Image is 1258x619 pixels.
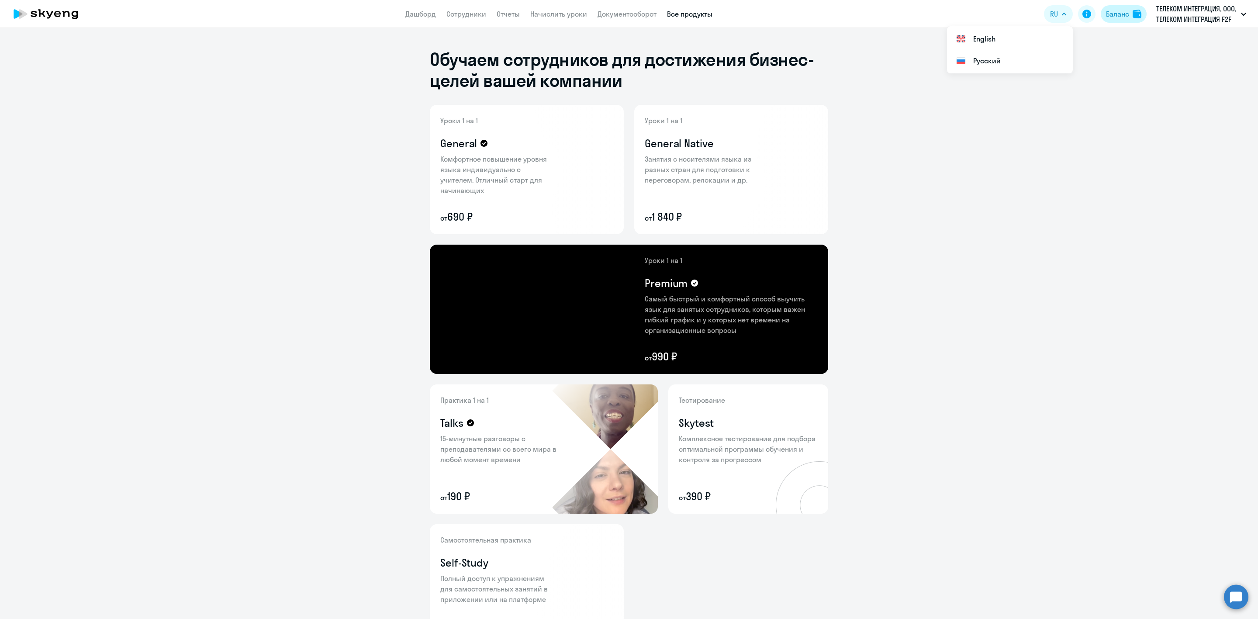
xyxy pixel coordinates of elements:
[1106,9,1129,19] div: Баланс
[1050,9,1058,19] span: RU
[645,349,818,363] p: 990 ₽
[446,10,486,18] a: Сотрудники
[645,115,758,126] p: Уроки 1 на 1
[645,276,688,290] h4: Premium
[645,136,714,150] h4: General Native
[634,105,772,234] img: general-native-content-bg.png
[1156,3,1237,24] p: ТЕЛЕКОМ ИНТЕГРАЦИЯ, ООО, ТЕЛЕКОМ ИНТЕГРАЦИЯ F2F
[679,493,686,502] small: от
[956,34,966,44] img: English
[645,210,758,224] p: 1 840 ₽
[430,105,561,234] img: general-content-bg.png
[530,10,587,18] a: Начислить уроки
[440,395,563,405] p: Практика 1 на 1
[679,433,818,465] p: Комплексное тестирование для подбора оптимальной программы обучения и контроля за прогрессом
[440,115,554,126] p: Уроки 1 на 1
[645,214,652,222] small: от
[430,49,828,91] h1: Обучаем сотрудников для достижения бизнес-целей вашей компании
[440,154,554,196] p: Комфортное повышение уровня языка индивидуально с учителем. Отличный старт для начинающих
[440,214,447,222] small: от
[956,55,966,66] img: Русский
[1101,5,1147,23] button: Балансbalance
[523,245,828,374] img: premium-content-bg.png
[497,10,520,18] a: Отчеты
[552,384,658,514] img: talks-bg.png
[440,136,477,150] h4: General
[645,294,818,335] p: Самый быстрый и комфортный способ выучить язык для занятых сотрудников, которым важен гибкий граф...
[1133,10,1141,18] img: balance
[645,353,652,362] small: от
[440,416,463,430] h4: Talks
[679,416,714,430] h4: Skytest
[947,26,1073,73] ul: RU
[679,395,818,405] p: Тестирование
[667,10,712,18] a: Все продукты
[440,535,554,545] p: Самостоятельная практика
[1044,5,1073,23] button: RU
[440,556,488,570] h4: Self-Study
[440,573,554,605] p: Полный доступ к упражнениям для самостоятельных занятий в приложении или на платформе
[440,210,554,224] p: 690 ₽
[1152,3,1251,24] button: ТЕЛЕКОМ ИНТЕГРАЦИЯ, ООО, ТЕЛЕКОМ ИНТЕГРАЦИЯ F2F
[440,489,563,503] p: 190 ₽
[440,433,563,465] p: 15-минутные разговоры с преподавателями со всего мира в любой момент времени
[645,154,758,185] p: Занятия с носителями языка из разных стран для подготовки к переговорам, релокации и др.
[598,10,657,18] a: Документооборот
[645,255,818,266] p: Уроки 1 на 1
[679,489,818,503] p: 390 ₽
[440,493,447,502] small: от
[405,10,436,18] a: Дашборд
